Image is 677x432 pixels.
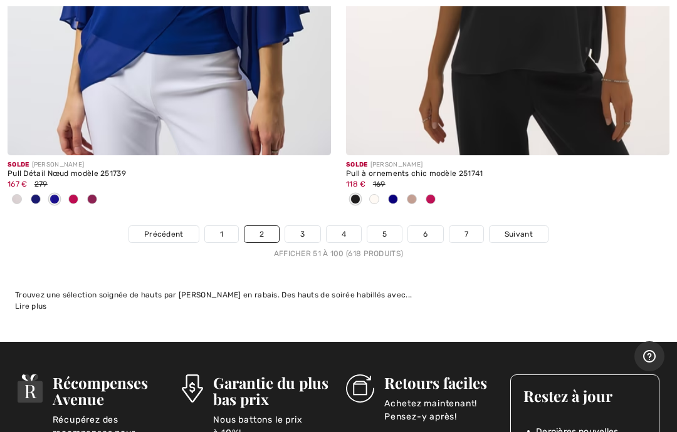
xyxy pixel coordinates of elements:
[365,190,384,210] div: Vanilla 30
[346,180,366,188] span: 118 €
[8,161,29,168] span: Solde
[34,180,48,188] span: 279
[213,374,331,407] h3: Garantie du plus bas prix
[384,397,495,422] p: Achetez maintenant! Pensez-y après!
[384,374,495,391] h3: Retours faciles
[45,190,64,210] div: Royal Sapphire 163
[327,226,361,242] a: 4
[449,226,483,242] a: 7
[15,302,47,311] span: Lire plus
[346,190,365,210] div: Black
[64,190,83,210] div: Geranium
[15,289,662,301] div: Trouvez une sélection soignée de hauts par [PERSON_NAME] en rabais. Des hauts de soirée habillés ...
[83,190,102,210] div: Purple orchid
[205,226,238,242] a: 1
[346,374,374,403] img: Retours faciles
[8,180,28,188] span: 167 €
[373,180,386,188] span: 169
[367,226,402,242] a: 5
[182,374,203,403] img: Garantie du plus bas prix
[402,190,421,210] div: Sand
[490,226,548,242] a: Suivant
[8,190,26,210] div: Vanilla 30
[18,374,43,403] img: Récompenses Avenue
[144,229,184,240] span: Précédent
[634,341,664,373] iframe: Ouvre un widget dans lequel vous pouvez trouver plus d’informations
[244,226,279,242] a: 2
[346,170,669,178] div: Pull à ornements chic modèle 251741
[346,160,669,170] div: [PERSON_NAME]
[421,190,440,210] div: Geranium
[346,161,368,168] span: Solde
[8,160,331,170] div: [PERSON_NAME]
[26,190,45,210] div: Midnight Blue
[523,388,646,404] h3: Restez à jour
[129,226,199,242] a: Précédent
[505,229,533,240] span: Suivant
[408,226,443,242] a: 6
[53,374,167,407] h3: Récompenses Avenue
[285,226,320,242] a: 3
[8,170,331,178] div: Pull Détail Nœud modèle 251739
[384,190,402,210] div: Royal Sapphire 163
